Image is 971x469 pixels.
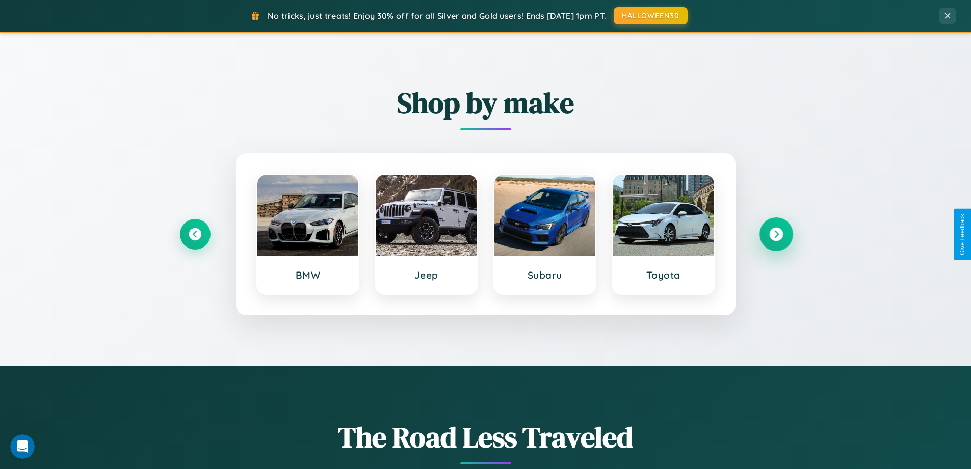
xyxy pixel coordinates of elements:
button: HALLOWEEN30 [614,7,688,24]
h3: Subaru [505,269,586,281]
h2: Shop by make [180,83,792,122]
h3: BMW [268,269,349,281]
iframe: Intercom live chat [10,434,35,459]
h1: The Road Less Traveled [180,417,792,457]
span: No tricks, just treats! Enjoy 30% off for all Silver and Gold users! Ends [DATE] 1pm PT. [268,11,606,21]
div: Give Feedback [959,214,966,255]
h3: Toyota [623,269,704,281]
h3: Jeep [386,269,467,281]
